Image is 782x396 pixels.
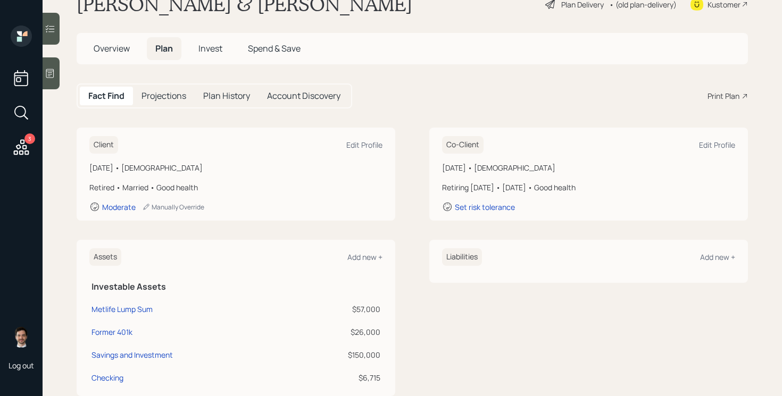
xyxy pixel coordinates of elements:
h5: Fact Find [88,91,124,101]
h6: Co-Client [442,136,484,154]
div: $57,000 [297,304,380,315]
div: Set risk tolerance [455,202,515,212]
h6: Client [89,136,118,154]
h5: Investable Assets [91,282,380,292]
div: Moderate [102,202,136,212]
span: Spend & Save [248,43,301,54]
div: [DATE] • [DEMOGRAPHIC_DATA] [89,162,382,173]
img: jonah-coleman-headshot.png [11,326,32,348]
div: Add new + [700,252,735,262]
div: Print Plan [708,90,739,102]
div: Add new + [347,252,382,262]
h5: Plan History [203,91,250,101]
div: Former 401k [91,326,132,338]
div: $26,000 [297,326,380,338]
div: Edit Profile [346,140,382,150]
span: Invest [198,43,222,54]
div: 3 [24,133,35,144]
div: Retiring [DATE] • [DATE] • Good health [442,182,735,193]
div: $150,000 [297,349,380,360]
h6: Liabilities [442,248,482,266]
div: Retired • Married • Good health [89,182,382,193]
div: Edit Profile [699,140,735,150]
div: Metlife Lump Sum [91,304,153,315]
h5: Account Discovery [267,91,340,101]
div: Log out [9,360,34,370]
span: Overview [94,43,130,54]
h6: Assets [89,248,121,266]
span: Plan [155,43,173,54]
div: Checking [91,372,123,383]
div: $6,715 [297,372,380,383]
h5: Projections [142,91,186,101]
div: Manually Override [142,203,204,212]
div: [DATE] • [DEMOGRAPHIC_DATA] [442,162,735,173]
div: Savings and Investment [91,349,173,360]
